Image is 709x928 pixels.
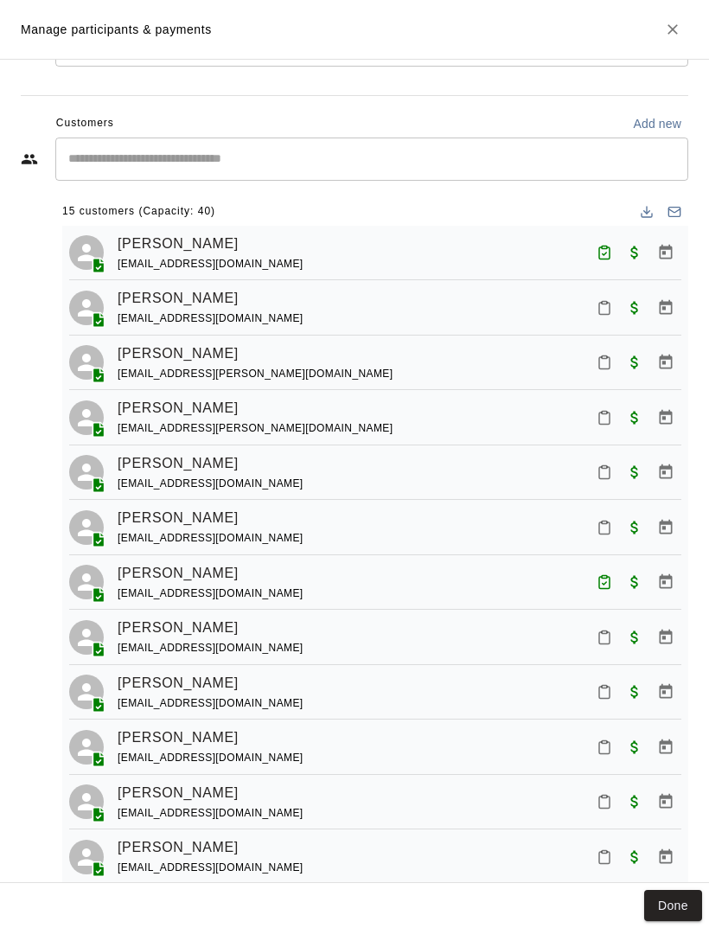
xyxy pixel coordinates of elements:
div: Cylus McShane [69,455,104,490]
button: Manage bookings & payment [650,512,681,543]
button: Manage bookings & payment [650,622,681,653]
button: Download list [633,198,661,226]
button: Mark attendance [590,458,619,487]
button: Mark attendance [590,787,619,816]
a: [PERSON_NAME] [118,726,239,749]
button: Mark attendance [590,293,619,323]
a: [PERSON_NAME] [118,233,239,255]
button: Done [644,890,702,922]
span: Paid with Card [619,464,650,478]
span: [EMAIL_ADDRESS][PERSON_NAME][DOMAIN_NAME] [118,422,393,434]
span: [EMAIL_ADDRESS][DOMAIN_NAME] [118,807,303,819]
span: [EMAIL_ADDRESS][DOMAIN_NAME] [118,258,303,270]
div: Logan Oram [69,840,104,874]
div: Start typing to search customers... [55,138,688,181]
span: [EMAIL_ADDRESS][DOMAIN_NAME] [118,477,303,490]
div: Isabella Vazquez [69,565,104,599]
span: [EMAIL_ADDRESS][DOMAIN_NAME] [118,532,303,544]
div: Aiden Simon [69,235,104,270]
button: Attended [590,567,619,597]
span: Paid with Card [619,519,650,534]
button: Mark attendance [590,733,619,762]
span: Paid with Card [619,409,650,424]
div: Angel Rivera [69,291,104,325]
p: Add new [633,115,681,132]
span: [EMAIL_ADDRESS][DOMAIN_NAME] [118,752,303,764]
span: Paid with Card [619,354,650,368]
a: [PERSON_NAME] [118,672,239,694]
button: Manage bookings & payment [650,457,681,488]
span: [EMAIL_ADDRESS][DOMAIN_NAME] [118,642,303,654]
button: Manage bookings & payment [650,292,681,323]
a: [PERSON_NAME] [118,397,239,419]
span: [EMAIL_ADDRESS][DOMAIN_NAME] [118,861,303,874]
div: Jalen Atabay [69,675,104,709]
button: Manage bookings & payment [650,732,681,763]
p: Manage participants & payments [21,21,212,39]
div: Jacob Atabay [69,620,104,655]
button: Manage bookings & payment [650,566,681,598]
svg: Customers [21,150,38,168]
span: Paid with Card [619,629,650,643]
a: [PERSON_NAME] [118,782,239,804]
div: DeAngelo Childress [69,510,104,545]
button: Manage bookings & payment [650,402,681,433]
button: Attended [590,238,619,267]
button: Manage bookings & payment [650,842,681,873]
span: [EMAIL_ADDRESS][DOMAIN_NAME] [118,587,303,599]
button: Mark attendance [590,677,619,707]
button: Manage bookings & payment [650,676,681,707]
span: [EMAIL_ADDRESS][PERSON_NAME][DOMAIN_NAME] [118,368,393,380]
div: Ariana Tagalicud [69,400,104,435]
button: Manage bookings & payment [650,237,681,268]
button: Mark attendance [590,403,619,432]
button: Mark attendance [590,842,619,872]
a: [PERSON_NAME] [118,836,239,859]
button: Mark attendance [590,513,619,542]
button: Add new [626,110,688,138]
button: Mark attendance [590,348,619,377]
a: [PERSON_NAME] [118,452,239,475]
button: Mark attendance [590,623,619,652]
button: Manage bookings & payment [650,786,681,817]
span: [EMAIL_ADDRESS][DOMAIN_NAME] [118,697,303,709]
span: 15 customers (Capacity: 40) [62,198,215,226]
span: Paid with Card [619,573,650,588]
button: Email participants [661,198,688,226]
span: Paid with Card [619,683,650,698]
a: [PERSON_NAME] [118,507,239,529]
div: jelome lardizabal [69,730,104,765]
span: Customers [56,110,114,138]
span: Paid with Card [619,848,650,863]
span: Paid with Card [619,244,650,259]
button: Close [657,14,688,45]
div: Ardel Tagalicud [69,345,104,380]
a: [PERSON_NAME] [118,287,239,310]
a: [PERSON_NAME] [118,562,239,585]
button: Manage bookings & payment [650,347,681,378]
a: [PERSON_NAME] [118,342,239,365]
a: [PERSON_NAME] [118,617,239,639]
span: [EMAIL_ADDRESS][DOMAIN_NAME] [118,312,303,324]
span: Paid with Card [619,299,650,314]
span: Paid with Card [619,793,650,808]
span: Paid with Card [619,739,650,753]
div: Joseph Rosas [69,784,104,819]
